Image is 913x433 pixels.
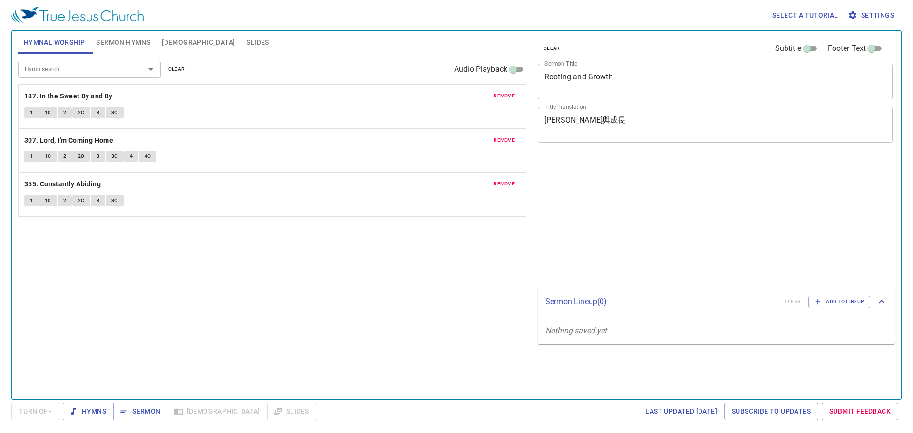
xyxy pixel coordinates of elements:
[494,136,515,144] span: remove
[822,403,898,420] a: Submit Feedback
[97,108,99,117] span: 3
[70,405,106,417] span: Hymns
[162,37,235,48] span: [DEMOGRAPHIC_DATA]
[163,64,191,75] button: clear
[24,135,113,146] b: 307. Lord, I'm Coming Home
[772,10,838,21] span: Select a tutorial
[97,152,99,161] span: 3
[72,195,90,206] button: 2C
[30,108,33,117] span: 1
[121,405,160,417] span: Sermon
[24,37,85,48] span: Hymnal Worship
[91,151,105,162] button: 3
[78,152,85,161] span: 2C
[111,108,118,117] span: 3C
[58,151,72,162] button: 2
[45,152,51,161] span: 1C
[63,108,66,117] span: 2
[641,403,721,420] a: Last updated [DATE]
[808,296,870,308] button: Add to Lineup
[544,72,886,90] textarea: Rooting and Growth
[538,286,895,318] div: Sermon Lineup(0)clearAdd to Lineup
[538,43,566,54] button: clear
[246,37,269,48] span: Slides
[494,92,515,100] span: remove
[58,195,72,206] button: 2
[78,108,85,117] span: 2C
[488,135,520,146] button: remove
[63,196,66,205] span: 2
[39,151,57,162] button: 1C
[111,152,118,161] span: 3C
[534,153,823,282] iframe: from-child
[768,7,842,24] button: Select a tutorial
[63,152,66,161] span: 2
[488,178,520,190] button: remove
[724,403,818,420] a: Subscribe to Updates
[494,180,515,188] span: remove
[545,326,607,335] i: Nothing saved yet
[72,107,90,118] button: 2C
[145,152,151,161] span: 4C
[24,178,103,190] button: 355. Constantly Abiding
[124,151,138,162] button: 4
[168,65,185,74] span: clear
[78,196,85,205] span: 2C
[815,298,864,306] span: Add to Lineup
[58,107,72,118] button: 2
[24,107,39,118] button: 1
[45,108,51,117] span: 1C
[829,405,891,417] span: Submit Feedback
[39,195,57,206] button: 1C
[24,195,39,206] button: 1
[97,196,99,205] span: 3
[24,151,39,162] button: 1
[106,151,124,162] button: 3C
[63,403,114,420] button: Hymns
[11,7,144,24] img: True Jesus Church
[544,115,886,134] textarea: [PERSON_NAME]與成長
[454,64,507,75] span: Audio Playback
[545,296,777,308] p: Sermon Lineup ( 0 )
[106,107,124,118] button: 3C
[828,43,866,54] span: Footer Text
[139,151,157,162] button: 4C
[45,196,51,205] span: 1C
[846,7,898,24] button: Settings
[775,43,801,54] span: Subtitle
[30,196,33,205] span: 1
[96,37,150,48] span: Sermon Hymns
[24,90,114,102] button: 187. In the Sweet By and By
[144,63,157,76] button: Open
[488,90,520,102] button: remove
[24,90,113,102] b: 187. In the Sweet By and By
[39,107,57,118] button: 1C
[544,44,560,53] span: clear
[24,135,115,146] button: 307. Lord, I'm Coming Home
[91,195,105,206] button: 3
[24,178,101,190] b: 355. Constantly Abiding
[72,151,90,162] button: 2C
[91,107,105,118] button: 3
[106,195,124,206] button: 3C
[113,403,168,420] button: Sermon
[130,152,133,161] span: 4
[30,152,33,161] span: 1
[732,405,811,417] span: Subscribe to Updates
[850,10,894,21] span: Settings
[111,196,118,205] span: 3C
[645,405,717,417] span: Last updated [DATE]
